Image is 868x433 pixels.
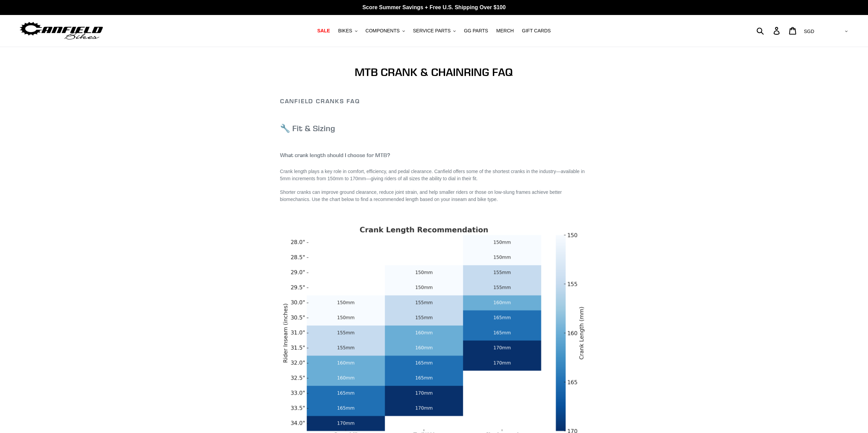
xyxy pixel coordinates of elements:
[314,26,333,35] a: SALE
[317,28,330,34] span: SALE
[280,97,588,105] h2: Canfield Cranks FAQ
[460,26,491,35] a: GG PARTS
[493,26,517,35] a: MERCH
[496,28,514,34] span: MERCH
[280,66,588,79] h1: MTB CRANK & CHAINRING FAQ
[518,26,554,35] a: GIFT CARDS
[338,28,352,34] span: BIKES
[760,23,778,38] input: Search
[280,152,588,158] h4: What crank length should I choose for MTB?
[280,189,588,203] p: Shorter cranks can improve ground clearance, reduce joint strain, and help smaller riders or thos...
[280,168,588,182] p: Crank length plays a key role in comfort, efficiency, and pedal clearance. Canfield offers some o...
[362,26,408,35] button: COMPONENTS
[410,26,459,35] button: SERVICE PARTS
[335,26,361,35] button: BIKES
[280,123,588,133] h3: 🔧 Fit & Sizing
[522,28,551,34] span: GIFT CARDS
[19,20,104,42] img: Canfield Bikes
[366,28,400,34] span: COMPONENTS
[413,28,451,34] span: SERVICE PARTS
[464,28,488,34] span: GG PARTS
